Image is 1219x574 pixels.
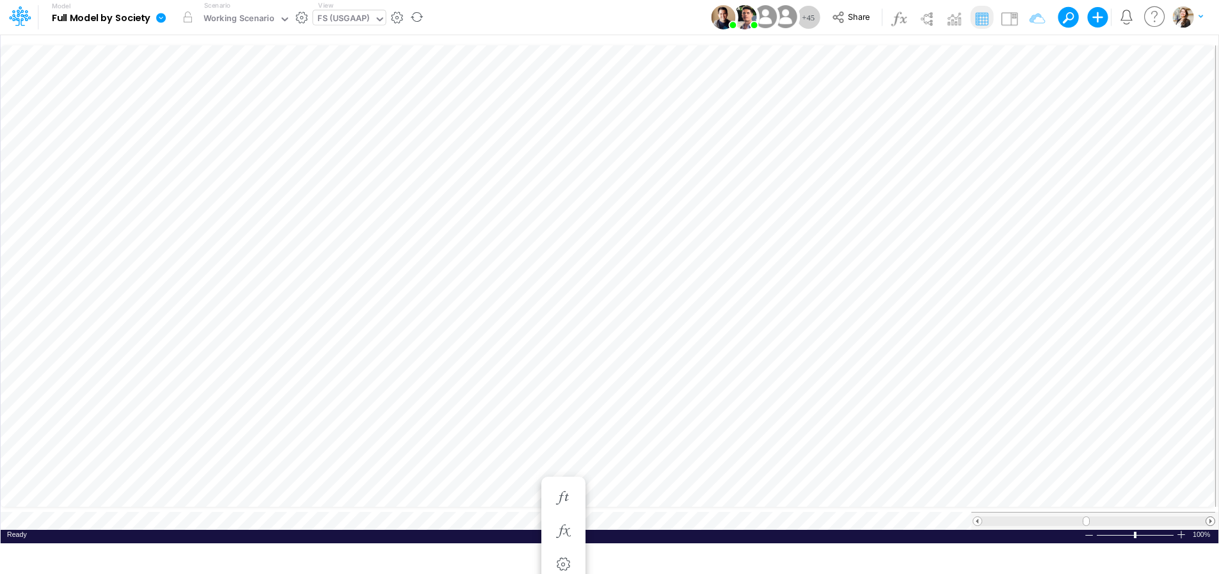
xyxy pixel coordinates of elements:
div: Zoom level [1193,530,1212,539]
img: User Image Icon [732,5,756,29]
label: View [318,1,333,10]
b: Full Model by Society [52,13,151,24]
div: FS (USGAAP) [317,12,369,27]
img: User Image Icon [751,3,779,31]
label: Scenario [204,1,230,10]
span: 100% [1193,530,1212,539]
div: Zoom Out [1084,530,1094,540]
a: Notifications [1119,10,1134,24]
span: Share [848,12,870,21]
span: + 45 [802,13,815,22]
img: User Image Icon [711,5,735,29]
div: In Ready mode [7,530,27,539]
span: Ready [7,530,27,538]
div: Working Scenario [203,12,275,27]
div: Zoom [1096,530,1176,539]
img: User Image Icon [771,3,800,31]
div: Zoom In [1176,530,1186,539]
label: Model [52,3,71,10]
button: Share [825,8,879,28]
div: Zoom [1134,532,1136,538]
